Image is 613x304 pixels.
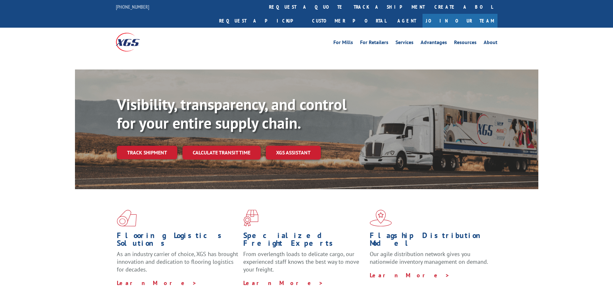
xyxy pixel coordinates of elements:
span: As an industry carrier of choice, XGS has brought innovation and dedication to flooring logistics... [117,250,238,273]
a: Customer Portal [307,14,391,28]
a: About [484,40,497,47]
a: Resources [454,40,477,47]
a: Learn More > [117,279,197,287]
img: xgs-icon-focused-on-flooring-red [243,210,258,226]
b: Visibility, transparency, and control for your entire supply chain. [117,94,347,133]
a: Calculate transit time [182,146,261,160]
img: xgs-icon-total-supply-chain-intelligence-red [117,210,137,226]
a: Services [395,40,413,47]
a: XGS ASSISTANT [266,146,321,160]
a: Join Our Team [423,14,497,28]
a: Track shipment [117,146,177,159]
a: For Retailers [360,40,388,47]
a: [PHONE_NUMBER] [116,4,149,10]
a: Advantages [421,40,447,47]
p: From overlength loads to delicate cargo, our experienced staff knows the best way to move your fr... [243,250,365,279]
a: For Mills [333,40,353,47]
img: xgs-icon-flagship-distribution-model-red [370,210,392,226]
h1: Specialized Freight Experts [243,232,365,250]
a: Agent [391,14,423,28]
h1: Flooring Logistics Solutions [117,232,238,250]
a: Request a pickup [214,14,307,28]
h1: Flagship Distribution Model [370,232,491,250]
a: Learn More > [370,272,450,279]
span: Our agile distribution network gives you nationwide inventory management on demand. [370,250,488,265]
a: Learn More > [243,279,323,287]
